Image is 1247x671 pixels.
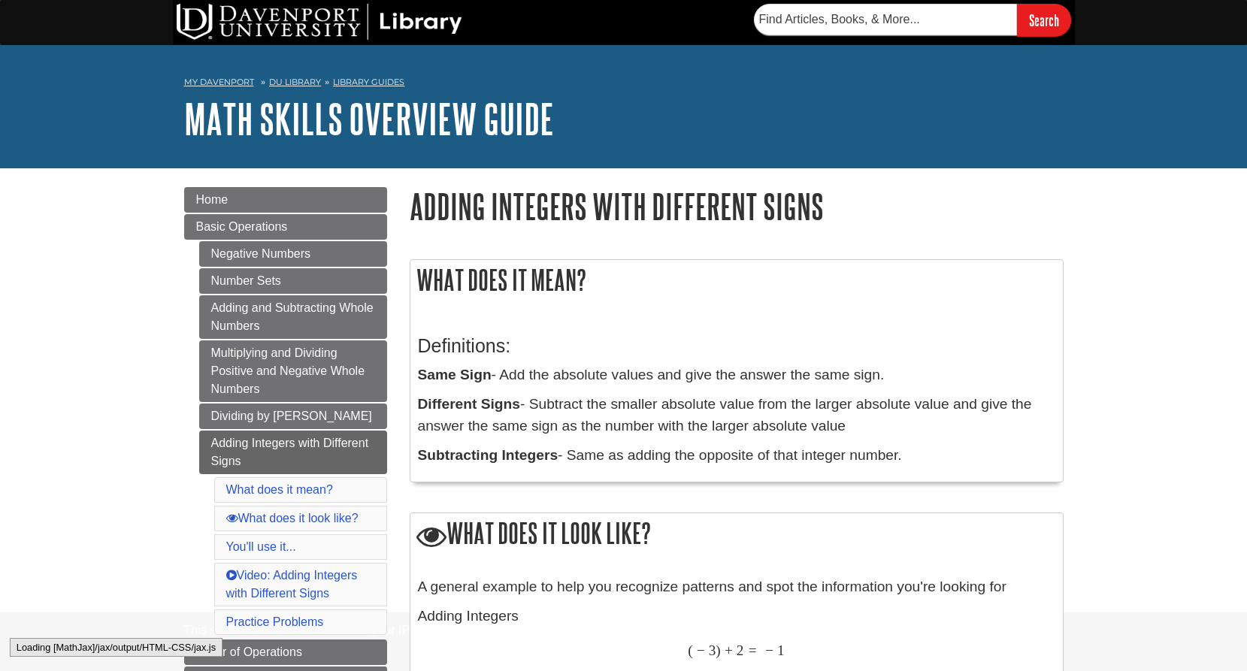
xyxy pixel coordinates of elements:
[184,95,554,142] a: Math Skills Overview Guide
[184,76,254,89] a: My Davenport
[199,241,387,267] a: Negative Numbers
[418,335,1055,357] h3: Definitions:
[184,72,1064,96] nav: breadcrumb
[199,404,387,429] a: Dividing by [PERSON_NAME]
[418,394,1055,437] p: - Subtract the smaller absolute value from the larger absolute value and give the answer the same...
[418,367,492,382] b: Same Sign
[737,642,744,659] span: 2
[226,615,324,628] a: Practice Problems
[196,645,302,658] span: Order of Operations
[765,642,773,659] span: −
[226,540,296,553] a: You'll use it...
[418,396,520,412] b: Different Signs
[754,4,1017,35] input: Find Articles, Books, & More...
[749,642,757,659] span: =
[418,447,558,463] b: Subtracting Integers
[410,513,1063,556] h2: What does it look like?
[716,642,720,659] span: )
[410,187,1064,225] h1: Adding Integers with Different Signs
[1017,4,1071,36] input: Search
[725,642,733,659] span: +
[688,642,692,659] span: (
[177,4,462,40] img: DU Library
[333,77,404,87] a: Library Guides
[196,193,229,206] span: Home
[418,445,1055,467] p: - Same as adding the opposite of that integer number.
[199,340,387,402] a: Multiplying and Dividing Positive and Negative Whole Numbers
[754,4,1071,36] form: Searches DU Library's articles, books, and more
[418,576,1055,598] p: A general example to help you recognize patterns and spot the information you're looking for
[777,642,785,659] span: 1
[697,642,705,659] span: −
[184,214,387,240] a: Basic Operations
[184,187,387,213] a: Home
[10,638,222,657] div: Loading [MathJax]/jax/output/HTML-CSS/jax.js
[184,639,387,665] a: Order of Operations
[410,260,1063,300] h2: What does it mean?
[418,364,1055,386] p: - Add the absolute values and give the answer the same sign.
[199,431,387,474] a: Adding Integers with Different Signs
[199,295,387,339] a: Adding and Subtracting Whole Numbers
[226,483,333,496] a: What does it mean?
[226,512,359,524] a: What does it look like?
[199,268,387,294] a: Number Sets
[709,642,716,659] span: 3
[269,77,321,87] a: DU Library
[226,569,358,600] a: Video: Adding Integers with Different Signs
[196,220,288,233] span: Basic Operations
